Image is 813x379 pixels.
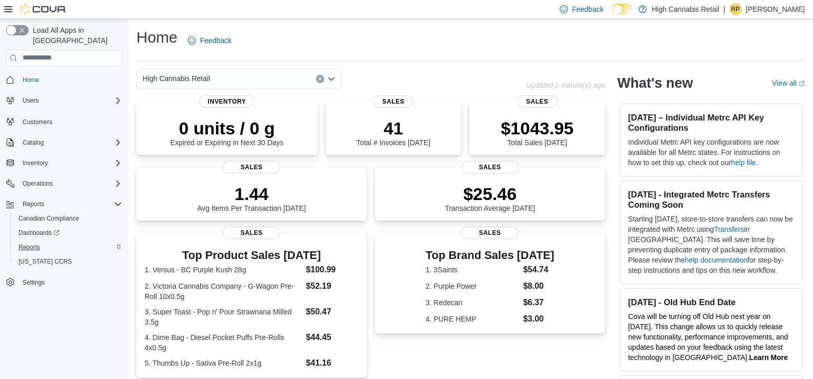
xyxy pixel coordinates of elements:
span: Feedback [200,35,231,46]
span: Inventory [23,159,48,167]
p: $1043.95 [501,118,573,138]
span: Dark Mode [612,14,612,15]
h3: [DATE] - Integrated Metrc Transfers Coming Soon [628,189,794,210]
dd: $41.16 [306,357,359,369]
a: Dashboards [10,226,126,240]
span: Feedback [572,4,603,14]
span: [US_STATE] CCRS [18,257,72,266]
p: 1.44 [197,184,306,204]
a: View allExternal link [772,79,805,87]
span: Reports [23,200,44,208]
a: Dashboards [14,227,64,239]
span: Sales [373,95,413,108]
h3: Top Brand Sales [DATE] [426,249,554,262]
div: Total Sales [DATE] [501,118,573,147]
span: Inventory [200,95,254,108]
button: Reports [2,197,126,211]
button: Inventory [2,156,126,170]
dt: 4. Dime Bag - Diesel Pocket Puffs Pre-Rolls 4x0.5g [145,332,302,353]
a: help file [731,158,756,167]
a: Transfers [714,225,744,233]
button: Customers [2,114,126,129]
a: help documentation [685,256,747,264]
span: Inventory [18,157,122,169]
span: Customers [18,115,122,128]
h2: What's new [618,75,693,91]
button: Clear input [316,75,324,83]
button: Users [18,94,43,107]
span: Catalog [18,136,122,149]
button: Reports [10,240,126,254]
dd: $100.99 [306,264,359,276]
span: Sales [461,161,519,173]
dd: $44.45 [306,331,359,344]
span: Operations [23,179,53,188]
p: $25.46 [445,184,535,204]
a: Canadian Compliance [14,212,83,225]
button: Open list of options [327,75,335,83]
a: Customers [18,116,56,128]
button: Settings [2,275,126,290]
span: Home [18,73,122,86]
img: Cova [21,4,67,14]
span: Reports [18,198,122,210]
span: Sales [223,161,280,173]
span: Reports [14,241,122,253]
dt: 1. 3Saints [426,265,519,275]
button: Inventory [18,157,52,169]
h3: [DATE] - Old Hub End Date [628,297,794,307]
input: Dark Mode [612,4,633,14]
div: Avg Items Per Transaction [DATE] [197,184,306,212]
p: Starting [DATE], store-to-store transfers can now be integrated with Metrc using in [GEOGRAPHIC_D... [628,214,794,275]
dd: $3.00 [523,313,554,325]
h3: Top Product Sales [DATE] [145,249,359,262]
button: Canadian Compliance [10,211,126,226]
div: Roger Paquette [729,3,742,15]
span: Sales [223,227,280,239]
span: Users [18,94,122,107]
a: Home [18,74,43,86]
span: Sales [461,227,519,239]
span: Washington CCRS [14,255,122,268]
span: High Cannabis Retail [143,72,210,85]
span: Dashboards [14,227,122,239]
div: Transaction Average [DATE] [445,184,535,212]
button: Operations [2,176,126,191]
dd: $52.19 [306,280,359,292]
a: [US_STATE] CCRS [14,255,76,268]
svg: External link [799,81,805,87]
span: Load All Apps in [GEOGRAPHIC_DATA] [29,25,122,46]
dd: $50.47 [306,306,359,318]
span: Catalog [23,138,44,147]
span: Cova will be turning off Old Hub next year on [DATE]. This change allows us to quickly release ne... [628,312,788,362]
dt: 4. PURE HEMP [426,314,519,324]
dt: 1. Versus - BC Purple Kush 28g [145,265,302,275]
span: Home [23,76,39,84]
a: Learn More [749,353,788,362]
button: Reports [18,198,48,210]
span: Customers [23,118,52,126]
a: Feedback [184,30,235,51]
a: Reports [14,241,44,253]
a: Settings [18,276,49,289]
p: [PERSON_NAME] [746,3,805,15]
dd: $54.74 [523,264,554,276]
span: RP [731,3,740,15]
dt: 3. Redecan [426,297,519,308]
h1: Home [136,27,177,48]
span: Settings [23,278,45,287]
span: Reports [18,243,40,251]
div: Total # Invoices [DATE] [356,118,430,147]
button: [US_STATE] CCRS [10,254,126,269]
dt: 3. Super Toast - Pop n' Pour Strawnana Milled 3.5g [145,307,302,327]
span: Canadian Compliance [14,212,122,225]
button: Home [2,72,126,87]
span: Canadian Compliance [18,214,79,223]
dd: $6.37 [523,296,554,309]
span: Users [23,96,38,105]
div: Expired or Expiring in Next 30 Days [170,118,284,147]
button: Catalog [18,136,48,149]
span: Operations [18,177,122,190]
p: 0 units / 0 g [170,118,284,138]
